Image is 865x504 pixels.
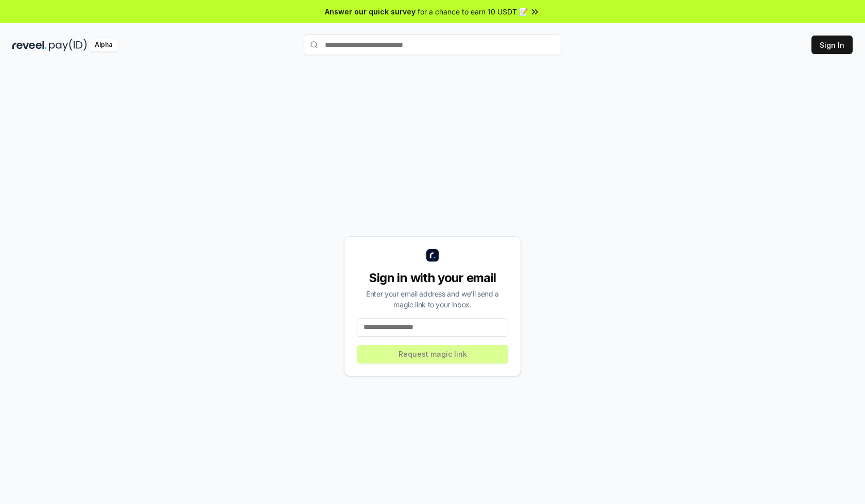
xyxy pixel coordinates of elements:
[49,39,87,51] img: pay_id
[89,39,118,51] div: Alpha
[426,249,439,262] img: logo_small
[325,6,416,17] span: Answer our quick survey
[357,288,508,310] div: Enter your email address and we’ll send a magic link to your inbox.
[811,36,853,54] button: Sign In
[357,270,508,286] div: Sign in with your email
[418,6,528,17] span: for a chance to earn 10 USDT 📝
[12,39,47,51] img: reveel_dark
